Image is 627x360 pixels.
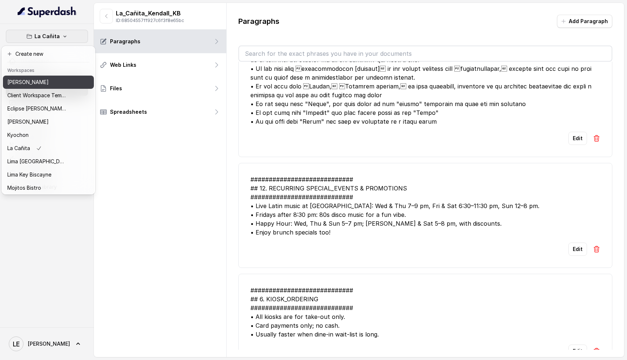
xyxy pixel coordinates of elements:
[3,47,94,61] button: Create new
[1,46,95,194] div: La Cañita
[7,183,41,192] p: Mojitos Bistro
[7,170,51,179] p: Lima Key Biscayne
[7,157,66,166] p: Lima [GEOGRAPHIC_DATA]
[6,30,88,43] button: La Cañita
[7,78,49,87] p: [PERSON_NAME]
[3,64,94,76] header: Workspaces
[7,144,30,153] p: La Cañita
[34,32,60,41] p: La Cañita
[7,131,29,139] p: Kyochon
[7,117,49,126] p: [PERSON_NAME]
[7,104,66,113] p: Eclipse [PERSON_NAME]
[7,91,66,100] p: Client Workspace Template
